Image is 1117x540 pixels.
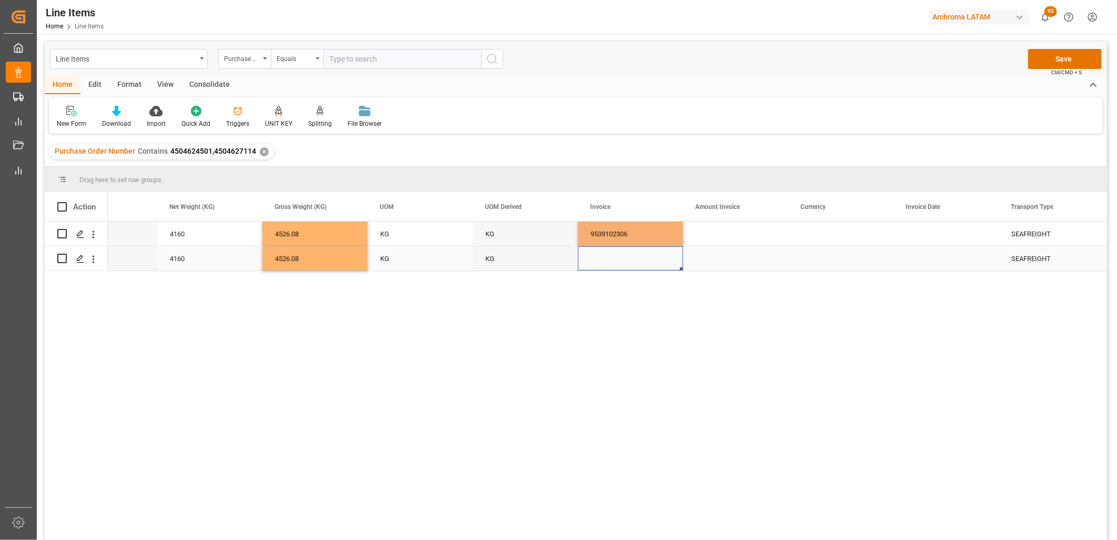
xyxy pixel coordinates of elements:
[46,23,63,30] a: Home
[45,76,80,94] div: Home
[45,246,108,271] div: Press SPACE to select this row.
[102,119,131,128] div: Download
[323,49,481,69] input: Type to search
[260,147,269,156] div: ✕
[56,52,196,65] div: Line Items
[45,222,108,246] div: Press SPACE to select this row.
[262,246,368,271] div: 4526.08
[157,246,262,271] div: 4160
[265,119,292,128] div: UNIT KEY
[275,203,327,211] span: Gross Weight (KG)
[218,49,271,69] button: open menu
[79,176,161,184] span: Drag here to set row groups
[157,222,262,246] div: 4160
[485,203,522,211] span: UOM Derived
[1011,247,1091,271] div: SEAFREIGHT
[1033,5,1057,29] button: show 92 new notifications
[1011,203,1053,211] span: Transport Type
[170,147,256,155] span: 4504624501,4504627114
[109,76,149,94] div: Format
[473,246,578,271] div: KG
[55,147,135,155] span: Purchase Order Number
[181,119,210,128] div: Quick Add
[928,9,1029,25] div: Archroma LATAM
[46,5,104,21] div: Line Items
[80,76,109,94] div: Edit
[147,119,166,128] div: Import
[928,7,1033,27] button: Archroma LATAM
[57,119,86,128] div: New Form
[368,222,473,246] div: KG
[906,203,940,211] span: Invoice Date
[181,76,238,94] div: Consolidate
[277,52,312,64] div: Equals
[1057,5,1081,29] button: Help Center
[1051,68,1082,76] span: Ctrl/CMD + S
[271,49,323,69] button: open menu
[262,222,368,246] div: 4526.08
[224,52,260,64] div: Purchase Order Number
[590,203,611,211] span: Invoice
[169,203,215,211] span: Net Weight (KG)
[308,119,332,128] div: Splitting
[226,119,249,128] div: Triggers
[73,202,96,212] div: Action
[348,119,382,128] div: File Browser
[50,49,208,69] button: open menu
[1044,6,1057,17] span: 92
[800,203,826,211] span: Currency
[1028,49,1102,69] button: Save
[578,222,683,246] div: 9539102306
[149,76,181,94] div: View
[380,203,394,211] span: UOM
[481,49,503,69] button: search button
[473,222,578,246] div: KG
[1011,222,1091,246] div: SEAFREIGHT
[695,203,740,211] span: Amount Invoice
[368,246,473,271] div: KG
[138,147,168,155] span: Contains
